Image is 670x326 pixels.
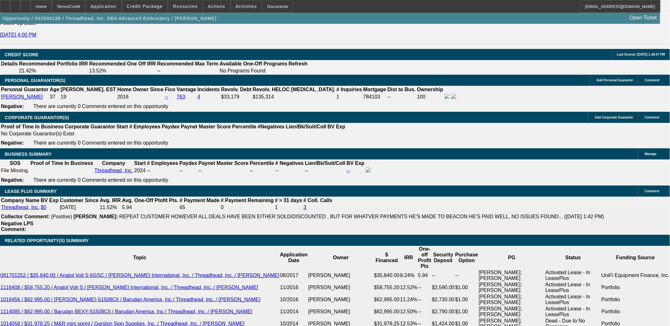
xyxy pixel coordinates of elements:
span: (Positive) [51,214,72,219]
span: Comment [645,189,660,193]
td: Portfolio [601,282,670,294]
b: Home Owner Since [117,87,164,92]
td: 2024 [134,167,146,174]
b: Paydex [162,124,180,129]
span: Opportunity / 092500136 / Threadhead, Inc. DBA Advanced Embroidery / [PERSON_NAME] [3,16,217,21]
th: Recommended Max Term [157,61,219,67]
td: 1 [275,204,303,211]
span: REPEAT CUSTOMER HOWEVER ALL DEALS HAVE BEEN EITHER SOLD/DISCOUNTED , BUT FOR WHATVER PAYMENTS HE'... [119,214,604,219]
td: 1 [336,93,362,100]
td: 11.24% [400,294,418,306]
th: IRR [400,246,418,269]
a: 1016456 / $62,995.00 / [PERSON_NAME]-S1508CII / Barudan America, Inc / Threadhead, Inc. / [PERSON... [0,297,260,302]
b: # Negatives [275,160,304,166]
td: $1.00 [455,294,479,306]
b: Ownership [417,87,443,92]
td: -- [387,93,416,100]
img: facebook-icon.png [366,167,371,173]
td: Portfolio [601,294,670,306]
b: Fico [165,87,176,92]
b: Dist to Bus. [388,87,416,92]
th: PG [479,246,545,269]
th: Recommended Portfolio IRR [18,61,88,67]
b: Corporate Guarantor [65,124,115,129]
td: $2,790.00 [432,306,455,318]
b: Percentile [250,160,274,166]
b: Personal Guarantor [1,87,48,92]
a: 4 [197,94,200,99]
span: CREDIT SCORE [5,52,38,57]
b: Incidents [197,87,220,92]
th: Refresh [288,61,308,67]
td: 19 [60,93,116,100]
b: Avg. One-Off Ptofit Pts. [122,198,178,203]
th: Purchase Option [455,246,479,269]
div: -- [250,168,274,173]
span: PERSONAL GUARANTOR(S) [5,78,66,83]
a: [PERSON_NAME] [1,94,43,99]
b: Avg. IRR [100,198,121,203]
td: -- [305,167,346,174]
b: Negative: [1,104,24,109]
th: One-off Profit Pts [418,246,432,269]
a: 3 [304,205,307,210]
a: Threadhead, Inc. [1,205,39,210]
td: [PERSON_NAME] [308,282,374,294]
b: [PERSON_NAME]. EST [61,87,116,92]
th: SOS [1,160,30,166]
td: [PERSON_NAME] [308,294,374,306]
td: [PERSON_NAME] [308,306,374,318]
span: -- [147,168,150,173]
th: Details [1,61,18,67]
td: Activated Lease - In LeasePlus [545,282,601,294]
b: #Negatives [258,124,285,129]
b: Negative LPS Comment: [1,221,33,232]
td: 100 [417,93,444,100]
td: 65 [179,204,220,211]
td: 13.52% [89,68,156,74]
th: Security Deposit [432,246,455,269]
td: 11.52% [100,204,121,211]
td: 37 [49,93,59,100]
b: # Payment Made [180,198,219,203]
b: Company [102,160,125,166]
b: Lien/Bk/Suit/Coll [286,124,326,129]
b: # Inquiries [336,87,362,92]
td: UniFi Equipment Finance, Inc. [601,269,670,282]
span: Application [90,4,116,9]
td: Activated Lease - In LeasePlus [545,306,601,318]
b: # > 31 days [275,198,302,203]
th: Proof of Time In Business [30,160,93,166]
b: # Employees [129,124,161,129]
span: 2016 [117,94,129,99]
th: Available One-Off Programs [219,61,288,67]
td: $33,179 [221,93,252,100]
img: facebook-icon.png [445,94,450,99]
div: -- [275,168,304,173]
img: linkedin-icon.png [451,94,456,99]
span: RELATED OPPORTUNITY(S) SUMMARY [5,238,89,243]
b: [PERSON_NAME]: [73,214,118,219]
b: Revolv. HELOC [MEDICAL_DATA]. [253,87,335,92]
td: 784103 [363,93,387,100]
td: [PERSON_NAME]; [PERSON_NAME] [479,269,545,282]
span: Add Personal Guarantor [597,78,633,82]
td: Portfolio [601,306,670,318]
b: Percentile [232,124,256,129]
div: File Missing. [1,168,29,173]
td: -- [455,269,479,282]
span: Last Scored: [DATE] 1:38:47 PM [617,53,665,56]
td: [DATE] [59,204,99,211]
td: $1.00 [455,306,479,318]
th: Recommended One Off IRR [89,61,156,67]
button: Activities [231,0,262,12]
b: # Coll. Calls [304,198,333,203]
a: -- [165,94,169,99]
b: Customer Since [60,198,99,203]
td: 10/2016 [280,294,308,306]
b: Negative: [1,177,24,183]
b: # Employees [147,160,178,166]
b: Negative: [1,140,24,146]
b: Lien/Bk/Suit/Coll [305,160,345,166]
b: Age [50,87,59,92]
